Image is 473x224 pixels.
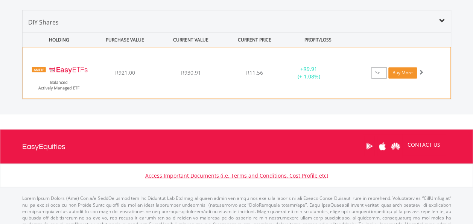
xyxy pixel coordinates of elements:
a: Buy More [388,67,417,78]
div: PURCHASE VALUE [93,33,157,47]
div: CURRENT VALUE [159,33,223,47]
div: PROFIT/LOSS [286,33,350,47]
a: CONTACT US [402,134,446,155]
a: Google Play [363,134,376,158]
a: Access Important Documents (i.e. Terms and Conditions, Cost Profile etc) [145,172,328,179]
span: R11.56 [246,69,263,76]
span: R921.00 [115,69,135,76]
a: Huawei [389,134,402,158]
a: Apple [376,134,389,158]
span: R930.91 [181,69,201,76]
div: CURRENT PRICE [224,33,284,47]
a: EasyEquities [22,129,65,163]
img: EQU.ZA.EASYBF.png [27,57,91,97]
span: R9.91 [303,65,317,72]
div: HOLDING [23,33,91,47]
span: DIY Shares [28,18,59,26]
div: + (+ 1.08%) [280,65,337,80]
a: Sell [371,67,387,78]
